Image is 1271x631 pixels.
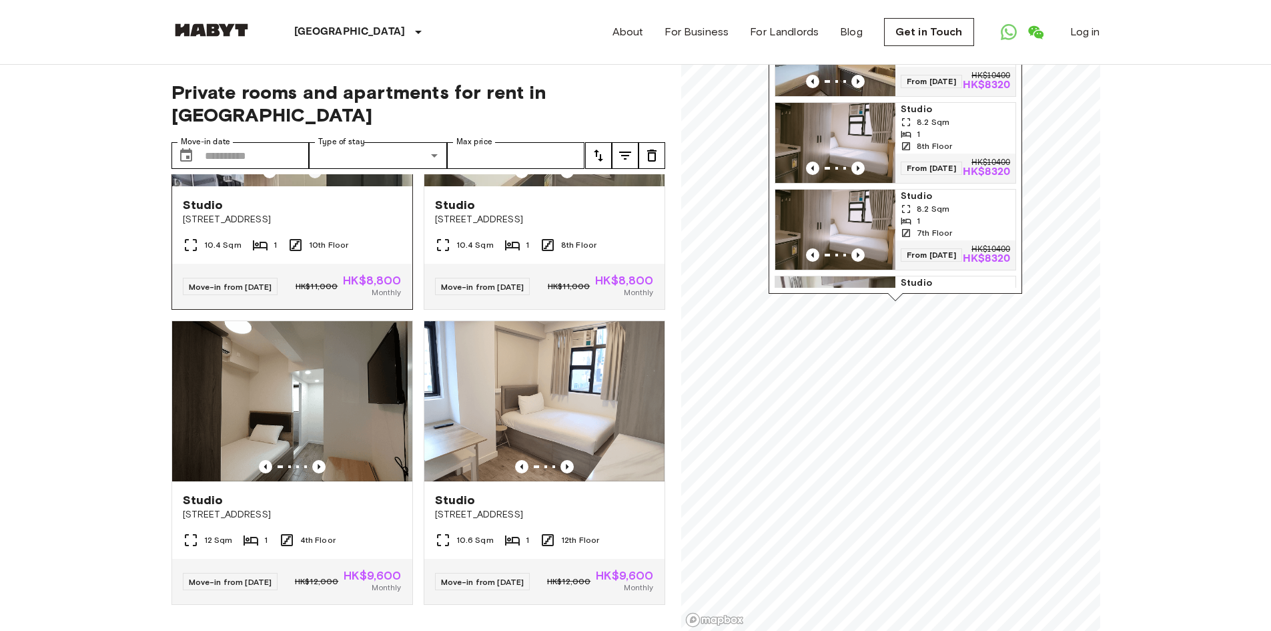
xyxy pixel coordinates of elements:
span: HK$11,000 [548,280,590,292]
a: Log in [1070,24,1100,40]
button: Previous image [515,460,528,473]
span: Move-in from [DATE] [189,282,272,292]
span: 1 [526,239,529,251]
button: Previous image [851,75,865,88]
span: HK$9,600 [596,570,653,582]
span: 8th Floor [561,239,596,251]
img: Habyt [171,23,252,37]
label: Type of stay [318,136,365,148]
span: 1 [917,215,920,227]
span: Private rooms and apartments for rent in [GEOGRAPHIC_DATA] [171,81,665,126]
span: 10.4 Sqm [456,239,494,251]
span: 1 [274,239,277,251]
span: Studio [183,492,224,508]
a: Marketing picture of unit HK-01-067-045-01Previous imagePrevious imageStudio7.8 Sqm17th FloorFrom... [775,276,1016,357]
span: 10.4 Sqm [204,239,242,251]
a: Mapbox logo [685,612,744,628]
p: [GEOGRAPHIC_DATA] [294,24,406,40]
span: Studio [183,197,224,213]
a: Get in Touch [884,18,974,46]
span: 1 [264,534,268,546]
span: 10.6 Sqm [456,534,494,546]
span: HK$12,000 [295,576,338,588]
a: Marketing picture of unit HK-01-067-083-01Previous imagePrevious imageStudio[STREET_ADDRESS]10.6 ... [424,321,665,605]
span: Studio [435,492,476,508]
button: Previous image [806,162,819,175]
span: Monthly [372,582,401,594]
span: [STREET_ADDRESS] [435,508,654,521]
span: Move-in from [DATE] [441,577,524,587]
span: Move-in from [DATE] [441,282,524,292]
span: 4th Floor [300,534,336,546]
p: HK$10400 [971,72,1010,80]
button: Choose date [173,142,199,169]
span: 12 Sqm [204,534,233,546]
span: HK$8,800 [595,274,653,286]
button: Previous image [312,460,326,473]
a: For Business [665,24,729,40]
img: Marketing picture of unit HK-01-067-083-01 [424,321,665,481]
a: For Landlords [750,24,819,40]
span: HK$11,000 [296,280,338,292]
a: Marketing picture of unit HK-01-067-043-01Previous imagePrevious imageStudio8.2 Sqm17th FloorFrom... [775,189,1016,270]
a: Open WhatsApp [995,19,1022,45]
span: Studio [901,276,1010,290]
a: Blog [840,24,863,40]
button: tune [585,142,612,169]
span: HK$12,000 [547,576,590,588]
button: Previous image [259,460,272,473]
span: [STREET_ADDRESS] [435,213,654,226]
img: Marketing picture of unit HK-01-067-052-01 [775,103,895,183]
span: 10th Floor [309,239,349,251]
span: From [DATE] [901,248,962,262]
button: Previous image [851,162,865,175]
p: HK$8320 [962,80,1009,91]
span: Monthly [624,286,653,298]
span: From [DATE] [901,75,962,88]
img: Marketing picture of unit HK-01-067-019-01 [172,321,412,481]
button: Previous image [806,75,819,88]
span: Move-in from [DATE] [189,577,272,587]
span: Monthly [624,582,653,594]
p: HK$10400 [971,159,1010,167]
button: Previous image [806,248,819,262]
span: 7th Floor [917,227,952,239]
span: Studio [901,190,1010,203]
span: 8.2 Sqm [917,116,949,128]
span: [STREET_ADDRESS] [183,508,402,521]
span: From [DATE] [901,162,962,175]
img: Marketing picture of unit HK-01-067-045-01 [775,276,895,357]
a: Marketing picture of unit HK-01-067-019-01Previous imagePrevious imageStudio[STREET_ADDRESS]12 Sq... [171,321,413,605]
a: Marketing picture of unit HK-01-067-052-01Previous imagePrevious imageStudio8.2 Sqm18th FloorFrom... [775,102,1016,184]
span: HK$9,600 [344,570,401,582]
p: HK$8320 [962,167,1009,178]
span: Monthly [372,286,401,298]
a: About [612,24,644,40]
button: tune [612,142,639,169]
p: HK$8320 [962,254,1009,264]
button: tune [639,142,665,169]
span: 12th Floor [561,534,600,546]
span: 1 [526,534,529,546]
span: Studio [901,103,1010,116]
span: 8.2 Sqm [917,203,949,215]
p: HK$10400 [971,246,1010,254]
span: HK$8,800 [343,274,401,286]
button: Previous image [851,248,865,262]
label: Move-in date [181,136,230,148]
button: Previous image [560,460,574,473]
span: [STREET_ADDRESS] [183,213,402,226]
span: 8th Floor [917,140,952,152]
img: Marketing picture of unit HK-01-067-043-01 [775,190,895,270]
a: Open WeChat [1022,19,1049,45]
span: 1 [917,128,920,140]
label: Max price [456,136,492,148]
span: Studio [435,197,476,213]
